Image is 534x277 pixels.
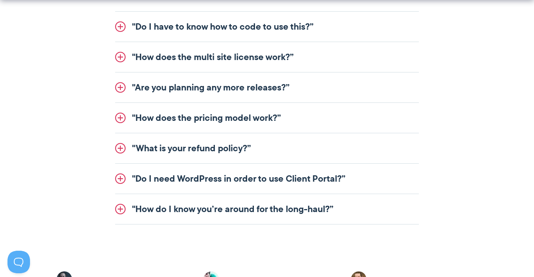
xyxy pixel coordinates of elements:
[115,164,419,194] a: "Do I need WordPress in order to use Client Portal?”
[115,42,419,72] a: "How does the multi site license work?”
[115,103,419,133] a: "How does the pricing model work?”
[115,133,419,163] a: "What is your refund policy?”
[7,251,30,273] iframe: Toggle Customer Support
[115,194,419,224] a: "How do I know you’re around for the long-haul?”
[115,72,419,102] a: "Are you planning any more releases?”
[115,12,419,42] a: "Do I have to know how to code to use this?”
